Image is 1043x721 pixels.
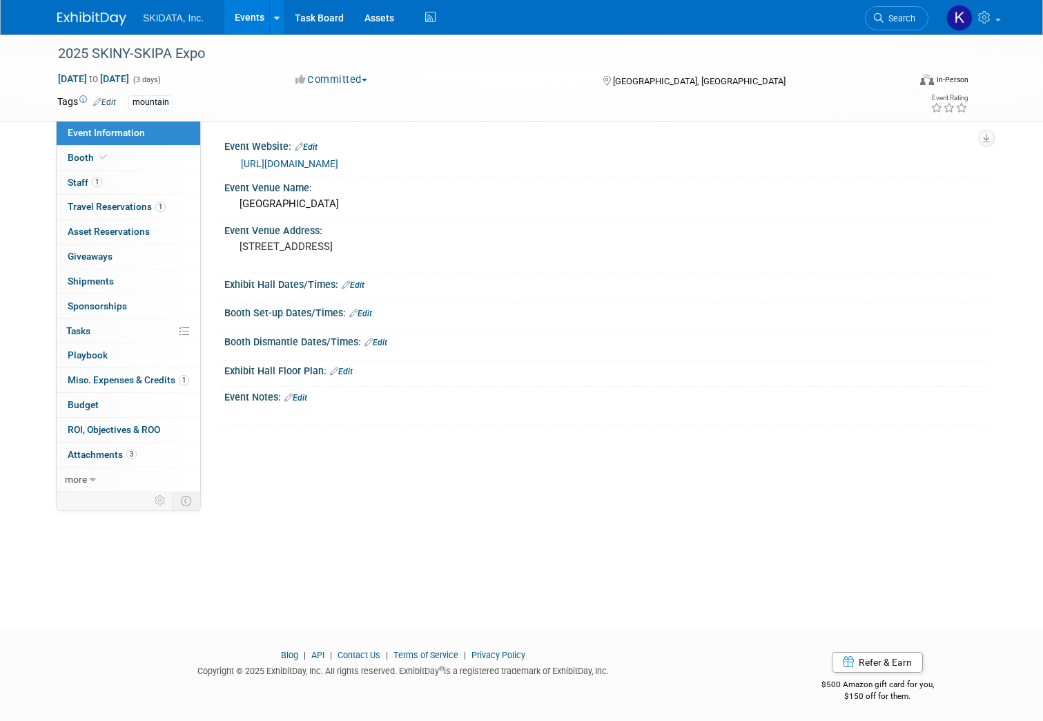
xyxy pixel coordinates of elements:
span: [DATE] [DATE] [57,73,130,85]
a: Search [865,6,928,30]
span: [GEOGRAPHIC_DATA], [GEOGRAPHIC_DATA] [613,76,786,86]
div: In-Person [936,75,968,85]
span: Sponsorships [68,300,127,311]
a: Edit [349,309,372,318]
div: Event Venue Name: [224,177,986,195]
div: Copyright © 2025 ExhibitDay, Inc. All rights reserved. ExhibitDay is a registered trademark of Ex... [57,662,748,677]
span: 1 [179,375,189,385]
span: 1 [155,202,166,212]
a: Blog [281,650,298,660]
td: Personalize Event Tab Strip [148,492,173,510]
span: Misc. Expenses & Credits [68,374,189,385]
div: Exhibit Hall Dates/Times: [224,274,986,292]
a: Travel Reservations1 [57,195,200,219]
img: Format-Inperson.png [920,74,934,85]
a: Privacy Policy [471,650,525,660]
span: (3 days) [132,75,161,84]
span: | [326,650,335,660]
a: Attachments3 [57,443,200,467]
a: API [311,650,324,660]
a: Misc. Expenses & Credits1 [57,368,200,392]
span: Staff [68,177,102,188]
span: | [382,650,391,660]
a: Sponsorships [57,294,200,318]
div: Booth Set-up Dates/Times: [224,302,986,320]
a: Asset Reservations [57,220,200,244]
span: ROI, Objectives & ROO [68,424,160,435]
div: Booth Dismantle Dates/Times: [224,331,986,349]
a: Playbook [57,343,200,367]
a: Booth [57,146,200,170]
div: Event Website: [224,136,986,154]
a: Contact Us [338,650,380,660]
span: Asset Reservations [68,226,150,237]
i: Booth reservation complete [100,153,107,161]
div: Event Rating [930,95,968,102]
span: Shipments [68,276,114,287]
a: Budget [57,393,200,417]
td: Toggle Event Tabs [173,492,201,510]
a: Edit [364,338,387,347]
div: 2025 SKINY-SKIPA Expo [53,41,891,66]
span: Playbook [68,349,108,360]
span: 3 [126,449,137,459]
a: Edit [93,97,116,107]
span: Budget [68,399,99,410]
span: 1 [92,177,102,187]
span: to [87,73,100,84]
a: [URL][DOMAIN_NAME] [241,158,338,169]
a: ROI, Objectives & ROO [57,418,200,442]
div: Exhibit Hall Floor Plan: [224,360,986,378]
div: Event Venue Address: [224,220,986,238]
span: Tasks [66,325,90,336]
span: more [65,474,87,485]
span: Giveaways [68,251,113,262]
a: Giveaways [57,244,200,269]
div: $150 off for them. [769,691,986,702]
a: more [57,468,200,492]
img: Kim Masoner [946,5,973,31]
span: | [300,650,309,660]
div: Event Format [834,72,968,93]
span: Event Information [68,127,145,138]
a: Tasks [57,319,200,343]
div: mountain [128,95,173,110]
div: [GEOGRAPHIC_DATA] [235,193,975,215]
span: Travel Reservations [68,201,166,212]
div: $500 Amazon gift card for you, [769,670,986,702]
a: Refer & Earn [832,652,923,673]
div: Event Notes: [224,387,986,405]
a: Edit [295,142,318,152]
a: Shipments [57,269,200,294]
span: Search [884,13,915,23]
pre: [STREET_ADDRESS] [240,240,527,253]
a: Edit [342,280,364,290]
a: Terms of Service [393,650,458,660]
span: | [460,650,469,660]
a: Edit [330,367,353,376]
td: Tags [57,95,116,110]
sup: ® [439,665,444,673]
span: Booth [68,152,110,163]
img: ExhibitDay [57,12,126,26]
span: Attachments [68,449,137,460]
a: Edit [284,393,307,403]
a: Event Information [57,121,200,145]
a: Staff1 [57,171,200,195]
span: SKIDATA, Inc. [143,12,204,23]
button: Committed [291,73,373,87]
